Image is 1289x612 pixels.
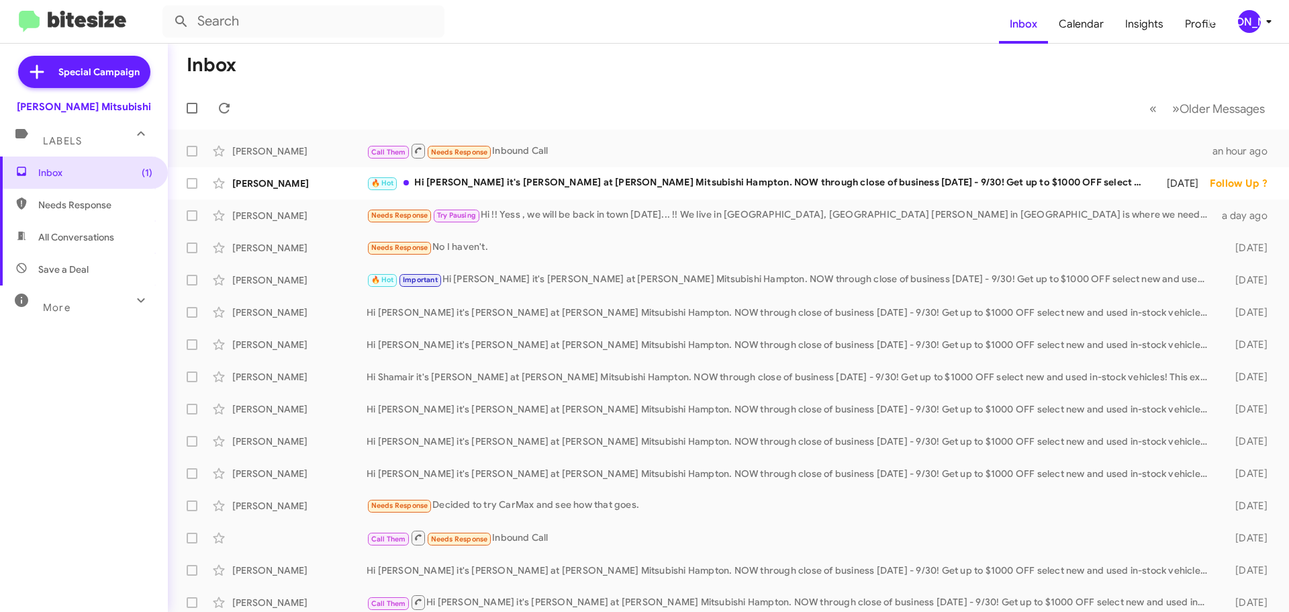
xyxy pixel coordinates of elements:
div: Hi [PERSON_NAME] it's [PERSON_NAME] at [PERSON_NAME] Mitsubishi Hampton. NOW through close of bus... [367,175,1149,191]
span: 🔥 Hot [371,179,394,187]
span: Needs Response [38,198,152,212]
div: Hi [PERSON_NAME] it's [PERSON_NAME] at [PERSON_NAME] Mitsubishi Hampton. NOW through close of bus... [367,272,1214,288]
div: [DATE] [1214,338,1278,351]
div: [DATE] [1214,241,1278,255]
span: Needs Response [431,535,488,543]
a: Special Campaign [18,56,150,88]
div: a day ago [1214,209,1278,222]
span: Needs Response [371,243,428,252]
div: [PERSON_NAME] [232,144,367,158]
button: [PERSON_NAME] [1227,10,1274,33]
div: [PERSON_NAME] [232,402,367,416]
span: Special Campaign [58,65,140,79]
div: [DATE] [1214,499,1278,513]
div: [PERSON_NAME] [232,435,367,448]
span: Older Messages [1180,101,1265,116]
input: Search [162,5,444,38]
a: Inbox [999,5,1048,44]
span: Needs Response [431,148,488,157]
div: [PERSON_NAME] [232,370,367,384]
div: [PERSON_NAME] Mitsubishi [17,100,151,114]
a: Insights [1114,5,1174,44]
div: [DATE] [1214,467,1278,480]
span: Call Them [371,535,406,543]
span: Save a Deal [38,263,89,276]
div: Hi [PERSON_NAME] it's [PERSON_NAME] at [PERSON_NAME] Mitsubishi Hampton. NOW through close of bus... [367,467,1214,480]
div: [DATE] [1214,370,1278,384]
div: [PERSON_NAME] [232,499,367,513]
button: Next [1164,95,1273,122]
div: Decided to try CarMax and see how that goes. [367,498,1214,513]
span: Labels [43,135,82,147]
span: Call Them [371,599,406,608]
div: [PERSON_NAME] [232,467,367,480]
span: All Conversations [38,230,114,244]
div: [DATE] [1149,177,1210,190]
div: [PERSON_NAME] [232,338,367,351]
button: Previous [1141,95,1165,122]
div: Hi [PERSON_NAME] it's [PERSON_NAME] at [PERSON_NAME] Mitsubishi Hampton. NOW through close of bus... [367,402,1214,416]
span: Important [403,275,438,284]
div: Follow Up ? [1210,177,1278,190]
h1: Inbox [187,54,236,76]
div: Hi [PERSON_NAME] it's [PERSON_NAME] at [PERSON_NAME] Mitsubishi Hampton. NOW through close of bus... [367,338,1214,351]
div: Inbound Call [367,529,1214,546]
span: Try Pausing [437,211,476,220]
div: [PERSON_NAME] [232,241,367,255]
div: [PERSON_NAME] [1238,10,1261,33]
div: [DATE] [1214,564,1278,577]
span: Needs Response [371,501,428,510]
div: [DATE] [1214,402,1278,416]
span: Inbox [38,166,152,179]
div: Hi [PERSON_NAME] it's [PERSON_NAME] at [PERSON_NAME] Mitsubishi Hampton. NOW through close of bus... [367,594,1214,611]
div: [PERSON_NAME] [232,273,367,287]
span: 🔥 Hot [371,275,394,284]
a: Profile [1174,5,1227,44]
div: [DATE] [1214,596,1278,609]
div: Hi Shamair it's [PERSON_NAME] at [PERSON_NAME] Mitsubishi Hampton. NOW through close of business ... [367,370,1214,384]
div: No I haven't. [367,240,1214,255]
span: More [43,302,70,314]
div: Hi [PERSON_NAME] it's [PERSON_NAME] at [PERSON_NAME] Mitsubishi Hampton. NOW through close of bus... [367,564,1214,577]
div: Hi !! Yess , we will be back in town [DATE]... !! We live in [GEOGRAPHIC_DATA], [GEOGRAPHIC_DATA]... [367,208,1214,223]
span: Needs Response [371,211,428,220]
nav: Page navigation example [1142,95,1273,122]
div: [DATE] [1214,531,1278,545]
div: [DATE] [1214,273,1278,287]
div: Inbound Call [367,142,1212,159]
div: [DATE] [1214,435,1278,448]
span: » [1172,100,1180,117]
div: [PERSON_NAME] [232,596,367,609]
span: « [1149,100,1157,117]
div: Hi [PERSON_NAME] it's [PERSON_NAME] at [PERSON_NAME] Mitsubishi Hampton. NOW through close of bus... [367,306,1214,319]
div: an hour ago [1212,144,1278,158]
div: [PERSON_NAME] [232,564,367,577]
span: Call Them [371,148,406,157]
div: [PERSON_NAME] [232,306,367,319]
a: Calendar [1048,5,1114,44]
div: Hi [PERSON_NAME] it's [PERSON_NAME] at [PERSON_NAME] Mitsubishi Hampton. NOW through close of bus... [367,435,1214,448]
div: [PERSON_NAME] [232,177,367,190]
span: (1) [142,166,152,179]
div: [DATE] [1214,306,1278,319]
div: [PERSON_NAME] [232,209,367,222]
